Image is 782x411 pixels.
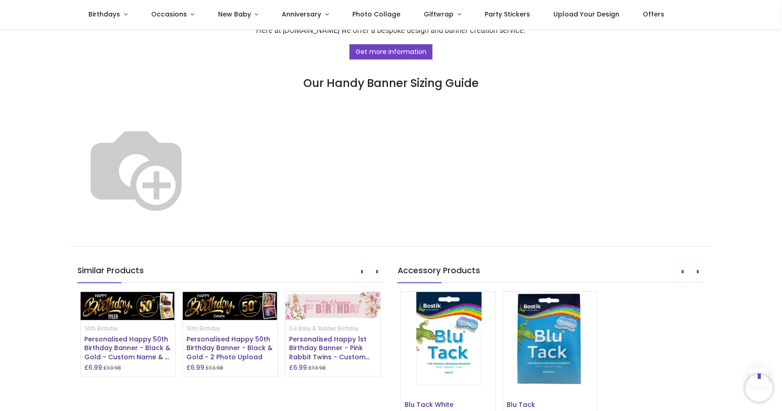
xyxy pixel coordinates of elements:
[81,292,175,320] img: Personalised Happy 50th Birthday Banner - Black & Gold - Custom Name & 2 Photo Upload
[88,10,120,19] span: Birthdays
[84,335,170,371] a: Personalised Happy 50th Birthday Banner - Black & Gold - Custom Name & 2 Photo Upload
[285,292,380,320] img: Personalised Happy 1st Birthday Banner - Pink Rabbit Twins - Custom Name & 2 Photo Upload
[676,264,689,280] button: Prev
[691,264,705,280] button: Next
[745,374,773,402] iframe: Brevo live chat
[370,264,384,280] button: Next
[191,363,204,372] span: 6.99
[289,363,307,372] h6: £
[151,10,187,19] span: Occasions
[401,292,495,386] img: Blu Tack White
[289,335,377,362] h6: Personalised Happy 1st Birthday Banner - Pink Rabbit Twins - Custom Name & 2 Photo Upload
[643,10,665,19] span: Offers
[84,363,102,372] h6: £
[312,365,326,371] span: 13.98
[88,363,102,372] span: 6.99
[352,10,400,19] span: Photo Collage
[503,292,597,386] img: Blu Tack
[84,335,172,362] h6: Personalised Happy 50th Birthday Banner - Black & Gold - Custom Name & 2 Photo Upload
[186,335,274,362] h6: Personalised Happy 50th Birthday Banner - Black & Gold - 2 Photo Upload
[485,10,530,19] span: Party Stickers
[209,365,223,371] span: 13.98
[282,10,322,19] span: Anniversary
[186,363,204,372] h6: £
[398,265,705,282] h5: Accessory Products
[350,44,432,60] a: Get more information
[183,292,278,320] img: Personalised Happy 50th Birthday Banner - Black & Gold - 2 Photo Upload
[77,26,705,36] p: Here at [DOMAIN_NAME] we offer a bespoke design and banner creation service.
[289,335,370,371] a: Personalised Happy 1st Birthday Banner - Pink Rabbit Twins - Custom Name & 2 Photo Upload
[289,325,359,332] small: 0-3 Baby & Toddler Birthday
[107,365,121,371] span: 13.98
[355,264,369,280] button: Prev
[77,265,384,282] h5: Similar Products
[289,324,359,332] a: 0-3 Baby & Toddler Birthday
[186,324,220,332] a: 50th Birthday
[186,335,273,362] a: Personalised Happy 50th Birthday Banner - Black & Gold - 2 Photo Upload
[77,109,195,227] img: Banner_Size_Helper_Image_Compare.svg
[424,10,454,19] span: Giftwrap
[507,400,594,410] h6: Blu Tack
[186,325,220,332] small: 50th Birthday
[206,364,223,372] small: £
[218,10,251,19] span: New Baby
[104,364,121,372] small: £
[405,400,492,410] h6: Blu Tack White
[84,325,118,332] small: 50th Birthday
[507,400,535,409] a: Blu Tack
[84,324,118,332] a: 50th Birthday
[553,10,619,19] span: Upload Your Design
[405,400,454,409] a: Blu Tack White
[293,363,307,372] span: 6.99
[308,364,326,372] small: £
[77,43,705,91] h3: Our Handy Banner Sizing Guide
